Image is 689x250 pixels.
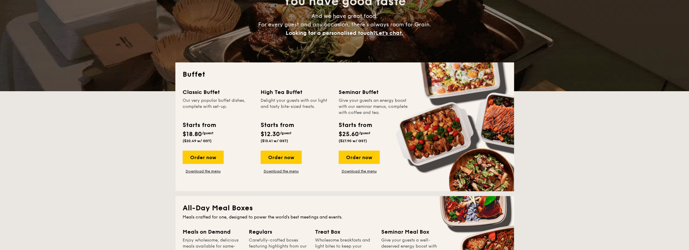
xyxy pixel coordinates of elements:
[261,88,331,96] div: High Tea Buffet
[339,131,359,138] span: $25.60
[261,151,302,164] div: Order now
[261,121,294,130] div: Starts from
[339,88,409,96] div: Seminar Buffet
[261,139,288,143] span: ($13.41 w/ GST)
[183,169,224,174] a: Download the menu
[376,30,403,36] span: Let's chat.
[183,70,507,79] h2: Buffet
[183,228,242,236] div: Meals on Demand
[183,88,253,96] div: Classic Buffet
[183,151,224,164] div: Order now
[249,228,308,236] div: Regulars
[183,139,212,143] span: ($20.49 w/ GST)
[359,131,370,135] span: /guest
[261,98,331,116] div: Delight your guests with our light and tasty bite-sized treats.
[381,228,440,236] div: Seminar Meal Box
[339,151,380,164] div: Order now
[339,98,409,116] div: Give your guests an energy boost with our seminar menus, complete with coffee and tea.
[261,169,302,174] a: Download the menu
[202,131,213,135] span: /guest
[261,131,280,138] span: $12.30
[183,131,202,138] span: $18.80
[183,203,507,213] h2: All-Day Meal Boxes
[286,30,376,36] span: Looking for a personalised touch?
[183,214,507,220] div: Meals crafted for one, designed to power the world's best meetings and events.
[339,121,372,130] div: Starts from
[315,228,374,236] div: Treat Box
[183,121,216,130] div: Starts from
[183,98,253,116] div: Our very popular buffet dishes, complete with set-up.
[339,169,380,174] a: Download the menu
[280,131,291,135] span: /guest
[339,139,367,143] span: ($27.90 w/ GST)
[258,13,431,36] span: And we have great food. For every guest and any occasion, there’s always room for Grain.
